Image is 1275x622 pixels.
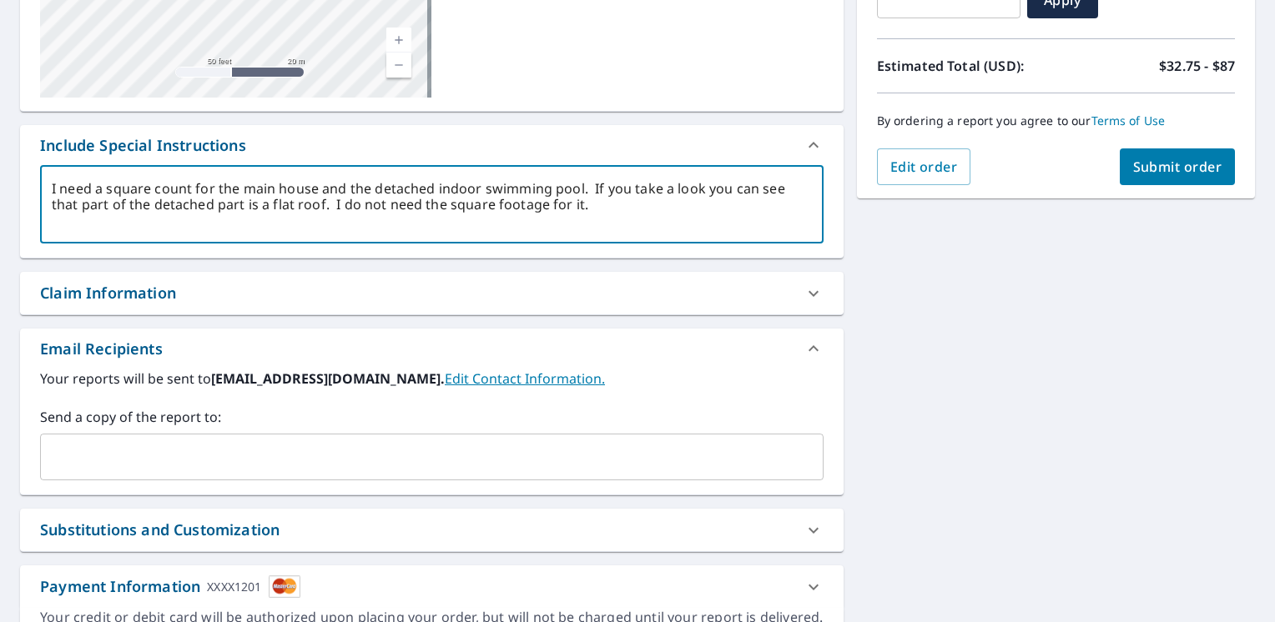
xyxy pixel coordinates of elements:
a: Current Level 19, Zoom Out [386,53,411,78]
p: Estimated Total (USD): [877,56,1056,76]
div: Payment InformationXXXX1201cardImage [20,565,844,608]
div: Claim Information [20,272,844,314]
button: Submit order [1120,148,1236,185]
textarea: I need a square count for the main house and the detached indoor swimming pool. If you take a loo... [52,181,812,228]
span: Edit order [890,158,958,176]
span: Submit order [1133,158,1222,176]
b: [EMAIL_ADDRESS][DOMAIN_NAME]. [211,369,445,388]
div: Claim Information [40,282,176,304]
label: Send a copy of the report to: [40,407,824,427]
label: Your reports will be sent to [40,369,824,389]
div: Include Special Instructions [20,125,844,165]
p: By ordering a report you agree to our [877,113,1235,128]
a: Terms of Use [1091,113,1166,128]
a: Current Level 19, Zoom In [386,28,411,53]
div: Substitutions and Customization [20,509,844,551]
a: EditContactInfo [445,369,605,388]
div: Email Recipients [40,338,163,360]
div: XXXX1201 [207,575,261,598]
div: Payment Information [40,575,300,598]
div: Include Special Instructions [40,134,246,157]
p: $32.75 - $87 [1159,56,1235,76]
img: cardImage [269,575,300,598]
div: Substitutions and Customization [40,519,280,541]
button: Edit order [877,148,971,185]
div: Email Recipients [20,329,844,369]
